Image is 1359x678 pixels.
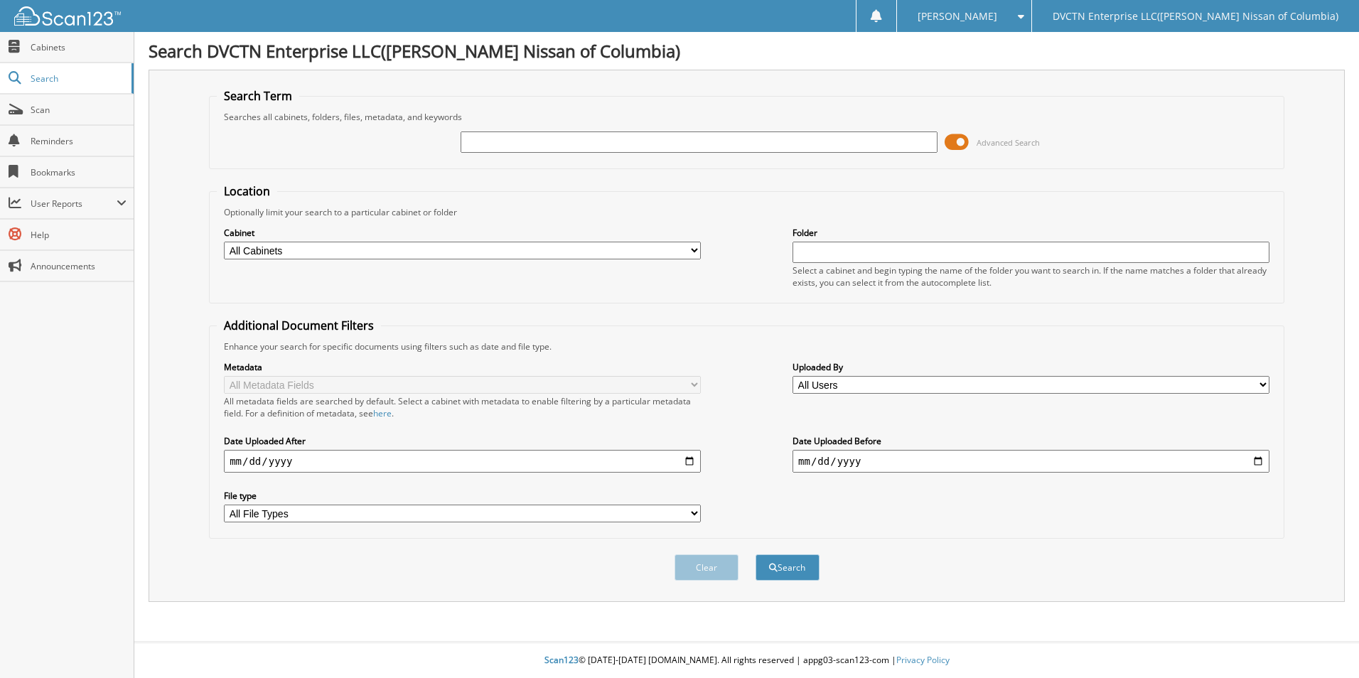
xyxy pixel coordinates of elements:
[31,72,124,85] span: Search
[217,183,277,199] legend: Location
[224,435,701,447] label: Date Uploaded After
[793,361,1269,373] label: Uploaded By
[896,654,950,666] a: Privacy Policy
[1053,12,1338,21] span: DVCTN Enterprise LLC([PERSON_NAME] Nissan of Columbia)
[217,88,299,104] legend: Search Term
[217,206,1277,218] div: Optionally limit your search to a particular cabinet or folder
[224,361,701,373] label: Metadata
[977,137,1040,148] span: Advanced Search
[14,6,121,26] img: scan123-logo-white.svg
[224,450,701,473] input: start
[149,39,1345,63] h1: Search DVCTN Enterprise LLC([PERSON_NAME] Nissan of Columbia)
[756,554,820,581] button: Search
[793,264,1269,289] div: Select a cabinet and begin typing the name of the folder you want to search in. If the name match...
[134,643,1359,678] div: © [DATE]-[DATE] [DOMAIN_NAME]. All rights reserved | appg03-scan123-com |
[217,340,1277,353] div: Enhance your search for specific documents using filters such as date and file type.
[793,435,1269,447] label: Date Uploaded Before
[31,260,127,272] span: Announcements
[544,654,579,666] span: Scan123
[224,490,701,502] label: File type
[675,554,738,581] button: Clear
[224,227,701,239] label: Cabinet
[31,41,127,53] span: Cabinets
[31,229,127,241] span: Help
[31,104,127,116] span: Scan
[31,135,127,147] span: Reminders
[918,12,997,21] span: [PERSON_NAME]
[217,111,1277,123] div: Searches all cabinets, folders, files, metadata, and keywords
[793,227,1269,239] label: Folder
[793,450,1269,473] input: end
[31,198,117,210] span: User Reports
[224,395,701,419] div: All metadata fields are searched by default. Select a cabinet with metadata to enable filtering b...
[373,407,392,419] a: here
[217,318,381,333] legend: Additional Document Filters
[31,166,127,178] span: Bookmarks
